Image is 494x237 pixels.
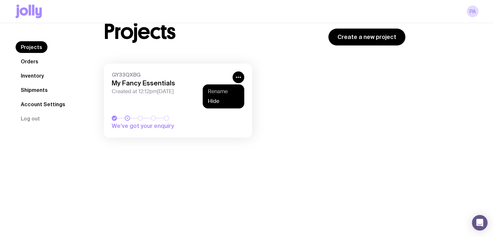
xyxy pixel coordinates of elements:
[16,98,70,110] a: Account Settings
[208,88,239,95] button: Rename
[467,6,478,17] a: PA
[472,215,488,231] div: Open Intercom Messenger
[16,56,44,67] a: Orders
[112,71,229,78] span: GY33QXBG
[208,98,239,105] button: Hide
[104,21,176,42] h1: Projects
[16,113,45,124] button: Log out
[16,70,49,81] a: Inventory
[104,64,252,138] a: GY33QXBGMy Fancy EssentialsCreated at 12:12pm[DATE]We’ve got your enquiry
[112,79,229,87] h3: My Fancy Essentials
[16,84,53,96] a: Shipments
[328,29,405,45] a: Create a new project
[112,88,229,95] span: Created at 12:12pm[DATE]
[112,122,203,130] span: We’ve got your enquiry
[16,41,47,53] a: Projects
